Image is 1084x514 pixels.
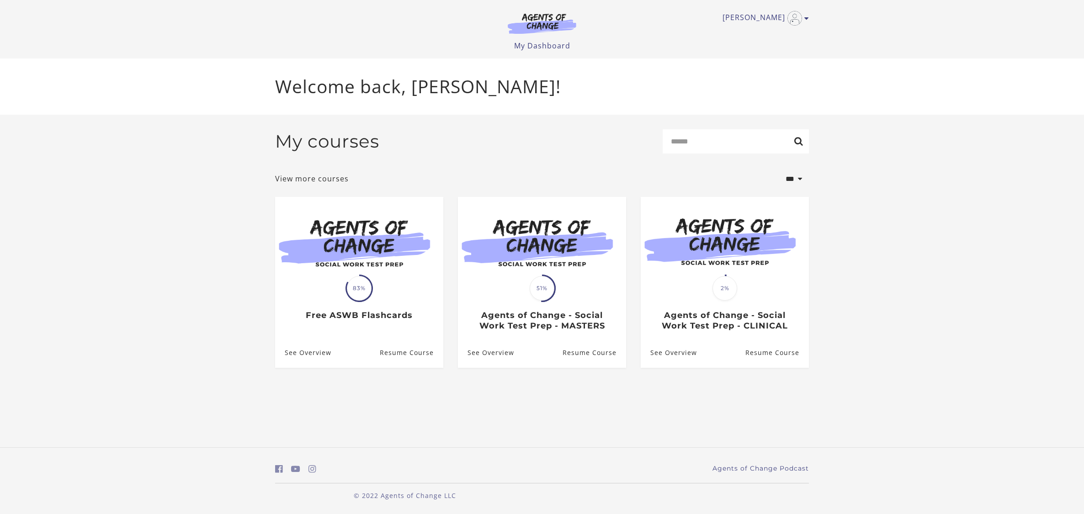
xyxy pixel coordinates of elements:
span: 2% [712,276,737,301]
a: View more courses [275,173,349,184]
span: 51% [530,276,554,301]
a: Agents of Change - Social Work Test Prep - MASTERS: See Overview [458,338,514,368]
span: 83% [347,276,372,301]
a: Free ASWB Flashcards: See Overview [275,338,331,368]
p: Welcome back, [PERSON_NAME]! [275,73,809,100]
p: © 2022 Agents of Change LLC [275,491,535,500]
i: https://www.instagram.com/agentsofchangeprep/ (Open in a new window) [308,465,316,473]
a: Agents of Change - Social Work Test Prep - CLINICAL: Resume Course [745,338,809,368]
a: Free ASWB Flashcards: Resume Course [380,338,443,368]
a: https://www.instagram.com/agentsofchangeprep/ (Open in a new window) [308,462,316,476]
a: https://www.facebook.com/groups/aswbtestprep (Open in a new window) [275,462,283,476]
h2: My courses [275,131,379,152]
h3: Agents of Change - Social Work Test Prep - CLINICAL [650,310,799,331]
i: https://www.facebook.com/groups/aswbtestprep (Open in a new window) [275,465,283,473]
a: Toggle menu [723,11,804,26]
img: Agents of Change Logo [498,13,586,34]
a: My Dashboard [514,41,570,51]
h3: Free ASWB Flashcards [285,310,433,321]
a: Agents of Change - Social Work Test Prep - CLINICAL: See Overview [641,338,697,368]
a: Agents of Change Podcast [712,464,809,473]
a: https://www.youtube.com/c/AgentsofChangeTestPrepbyMeaganMitchell (Open in a new window) [291,462,300,476]
h3: Agents of Change - Social Work Test Prep - MASTERS [468,310,616,331]
a: Agents of Change - Social Work Test Prep - MASTERS: Resume Course [563,338,626,368]
i: https://www.youtube.com/c/AgentsofChangeTestPrepbyMeaganMitchell (Open in a new window) [291,465,300,473]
